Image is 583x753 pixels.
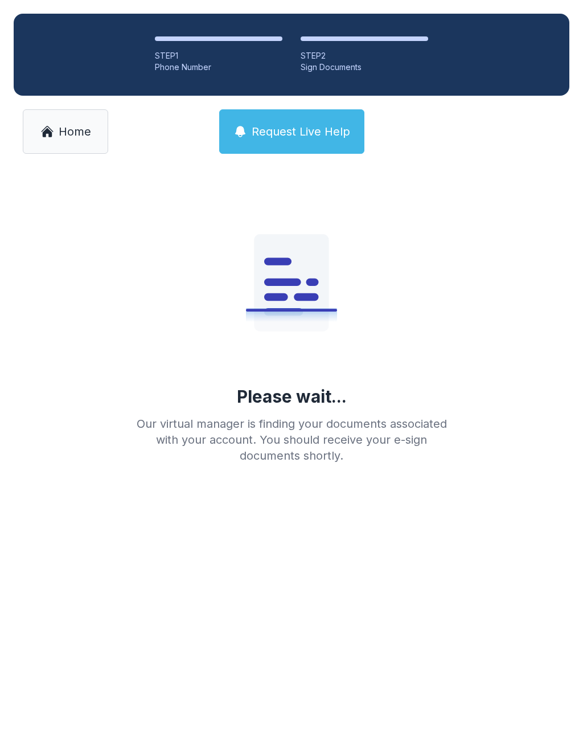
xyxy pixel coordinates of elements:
[59,124,91,140] span: Home
[252,124,350,140] span: Request Live Help
[301,62,428,73] div: Sign Documents
[301,50,428,62] div: STEP 2
[128,416,455,464] div: Our virtual manager is finding your documents associated with your account. You should receive yo...
[155,62,282,73] div: Phone Number
[237,386,347,407] div: Please wait...
[155,50,282,62] div: STEP 1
